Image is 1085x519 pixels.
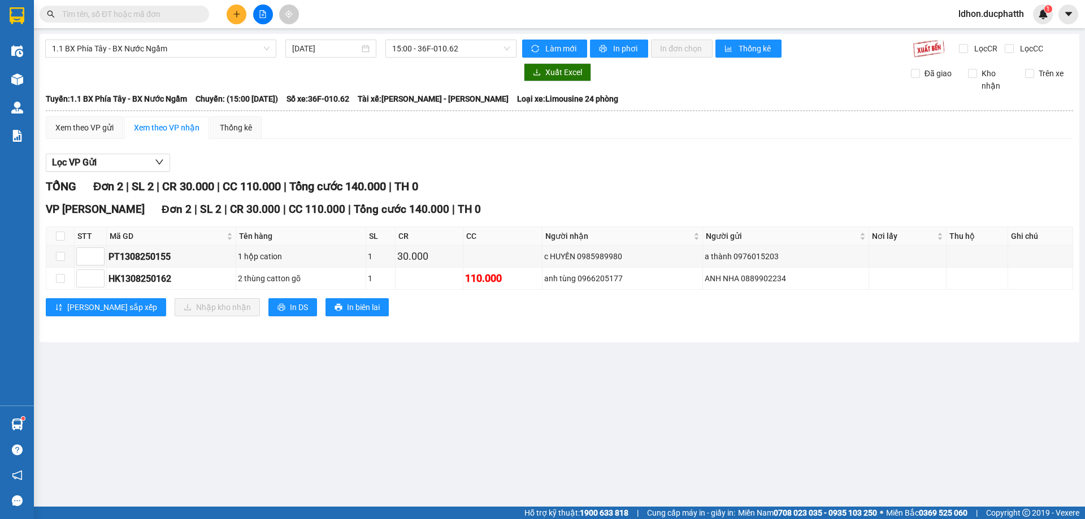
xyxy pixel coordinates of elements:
button: printerIn phơi [590,40,648,58]
img: warehouse-icon [11,418,23,430]
button: plus [227,5,246,24]
span: plus [233,10,241,18]
span: | [452,203,455,216]
span: down [155,158,164,167]
span: ⚪️ [880,511,883,515]
span: TH 0 [458,203,481,216]
span: Tài xế: [PERSON_NAME] - [PERSON_NAME] [358,93,509,105]
span: bar-chart [724,45,734,54]
span: | [348,203,351,216]
span: | [389,180,392,193]
div: 1 hộp cation [238,250,363,263]
img: logo-vxr [10,7,24,24]
div: Xem theo VP gửi [55,121,114,134]
span: Tổng cước 140.000 [289,180,386,193]
strong: 1900 633 818 [580,508,628,517]
th: SL [366,227,396,246]
span: question-circle [12,444,23,455]
span: Lọc CR [970,42,999,55]
input: 13/08/2025 [292,42,359,55]
span: ldhon.ducphatth [949,7,1033,21]
span: printer [277,303,285,312]
span: Xuất Excel [545,66,582,78]
th: Thu hộ [947,227,1008,246]
strong: 0369 525 060 [919,508,967,517]
span: CC 110.000 [289,203,345,216]
button: caret-down [1058,5,1078,24]
img: icon-new-feature [1038,9,1048,19]
span: | [217,180,220,193]
span: In DS [290,301,308,313]
div: anh tùng 0966205177 [544,272,701,285]
button: bar-chartThống kê [715,40,782,58]
span: notification [12,470,23,481]
span: 15:00 - 36F-010.62 [392,40,510,57]
span: printer [335,303,342,312]
span: Người nhận [545,230,691,242]
button: sort-ascending[PERSON_NAME] sắp xếp [46,298,166,316]
span: | [976,507,978,519]
div: c HUYỀN 0985989980 [544,250,701,263]
span: | [284,180,287,193]
th: CR [396,227,463,246]
span: Kho nhận [977,67,1017,92]
div: 1 [368,272,393,285]
sup: 1 [21,417,25,420]
span: | [224,203,227,216]
span: VP [PERSON_NAME] [46,203,145,216]
span: Cung cấp máy in - giấy in: [647,507,735,519]
span: CR 30.000 [162,180,214,193]
span: 1.1 BX Phía Tây - BX Nước Ngầm [52,40,270,57]
span: file-add [259,10,267,18]
b: Tuyến: 1.1 BX Phía Tây - BX Nước Ngầm [46,94,187,103]
span: Miền Bắc [886,507,967,519]
div: HK1308250162 [108,272,234,286]
span: In biên lai [347,301,380,313]
span: printer [599,45,609,54]
div: a thành 0976015203 [705,250,866,263]
span: Tổng cước 140.000 [354,203,449,216]
span: Lọc CC [1015,42,1045,55]
span: Thống kê [739,42,772,55]
span: caret-down [1064,9,1074,19]
button: downloadXuất Excel [524,63,591,81]
div: ANH NHA 0889902234 [705,272,866,285]
span: | [637,507,639,519]
span: download [533,68,541,77]
span: Mã GD [110,230,224,242]
span: SL 2 [132,180,154,193]
td: PT1308250155 [107,246,236,268]
div: 1 [368,250,393,263]
span: SL 2 [200,203,222,216]
button: In đơn chọn [651,40,713,58]
span: TỔNG [46,180,76,193]
span: 1 [1046,5,1050,13]
button: printerIn biên lai [325,298,389,316]
span: Lọc VP Gửi [52,155,97,169]
span: Đơn 2 [162,203,192,216]
span: Hỗ trợ kỹ thuật: [524,507,628,519]
button: aim [279,5,299,24]
img: solution-icon [11,130,23,142]
span: sort-ascending [55,303,63,312]
span: In phơi [613,42,639,55]
img: warehouse-icon [11,45,23,57]
span: Loại xe: Limousine 24 phòng [517,93,618,105]
strong: 0708 023 035 - 0935 103 250 [774,508,877,517]
th: STT [75,227,107,246]
span: search [47,10,55,18]
span: TH 0 [394,180,418,193]
sup: 1 [1044,5,1052,13]
div: Xem theo VP nhận [134,121,199,134]
div: 2 thùng catton gõ [238,272,363,285]
img: warehouse-icon [11,102,23,114]
div: 110.000 [465,271,540,286]
span: sync [531,45,541,54]
span: Đơn 2 [93,180,123,193]
span: Người gửi [706,230,857,242]
td: HK1308250162 [107,268,236,290]
img: warehouse-icon [11,73,23,85]
input: Tìm tên, số ĐT hoặc mã đơn [62,8,196,20]
div: PT1308250155 [108,250,234,264]
span: | [194,203,197,216]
